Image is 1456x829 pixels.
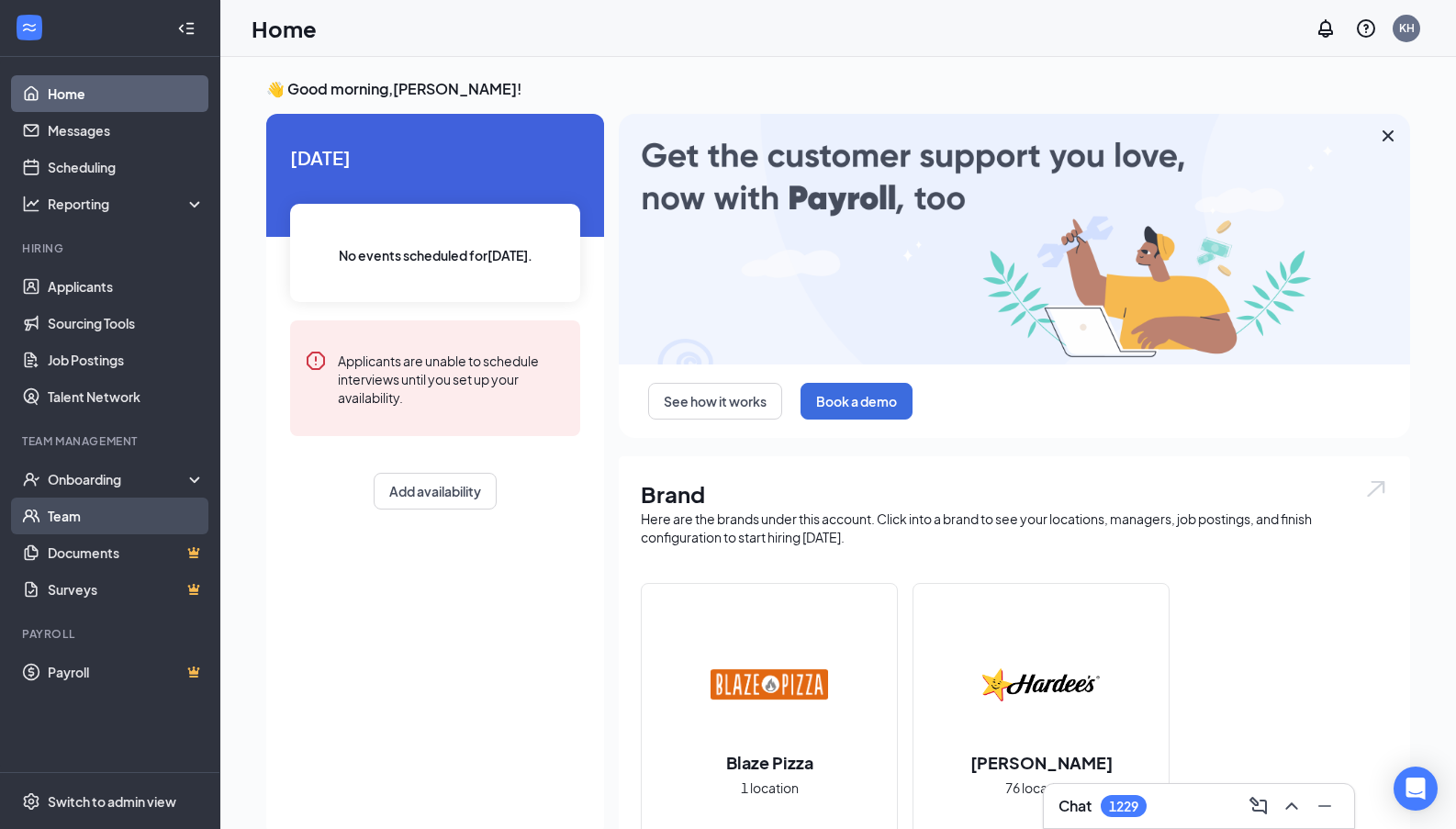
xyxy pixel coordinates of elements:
[22,470,40,488] svg: UserCheck
[1399,20,1415,36] div: KH
[641,510,1388,546] div: Here are the brands under this account. Click into a brand to see your locations, managers, job p...
[22,195,40,213] svg: Analysis
[22,433,201,449] div: Team Management
[374,473,497,510] button: Add availability
[619,114,1410,364] img: payroll-large.gif
[22,241,201,256] div: Hiring
[1244,791,1273,821] button: ComposeMessage
[641,478,1388,510] h1: Brand
[1377,125,1399,147] svg: Cross
[708,751,832,774] h2: Blaze Pizza
[648,383,782,420] button: See how it works
[1281,795,1303,817] svg: ChevronUp
[741,778,799,798] span: 1 location
[48,149,205,185] a: Scheduling
[48,534,205,571] a: DocumentsCrown
[290,143,580,172] span: [DATE]
[801,383,913,420] button: Book a demo
[22,626,201,642] div: Payroll
[305,350,327,372] svg: Error
[48,792,176,811] div: Switch to admin view
[982,626,1100,744] img: Hardee's
[1355,17,1377,39] svg: QuestionInfo
[48,195,206,213] div: Reporting
[252,13,317,44] h1: Home
[48,654,205,690] a: PayrollCrown
[1364,478,1388,499] img: open.6027fd2a22e1237b5b06.svg
[48,268,205,305] a: Applicants
[177,19,196,38] svg: Collapse
[1394,767,1438,811] div: Open Intercom Messenger
[1310,791,1339,821] button: Minimize
[48,112,205,149] a: Messages
[1277,791,1306,821] button: ChevronUp
[1109,799,1138,814] div: 1229
[1314,795,1336,817] svg: Minimize
[1005,778,1077,798] span: 76 locations
[48,305,205,342] a: Sourcing Tools
[22,792,40,811] svg: Settings
[952,751,1131,774] h2: [PERSON_NAME]
[48,571,205,608] a: SurveysCrown
[48,470,189,488] div: Onboarding
[1315,17,1337,39] svg: Notifications
[1248,795,1270,817] svg: ComposeMessage
[48,342,205,378] a: Job Postings
[711,626,828,744] img: Blaze Pizza
[20,18,39,37] svg: WorkstreamLogo
[1058,796,1092,816] h3: Chat
[48,498,205,534] a: Team
[266,79,1410,99] h3: 👋 Good morning, [PERSON_NAME] !
[48,75,205,112] a: Home
[48,378,205,415] a: Talent Network
[339,245,532,265] span: No events scheduled for [DATE] .
[338,350,566,407] div: Applicants are unable to schedule interviews until you set up your availability.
